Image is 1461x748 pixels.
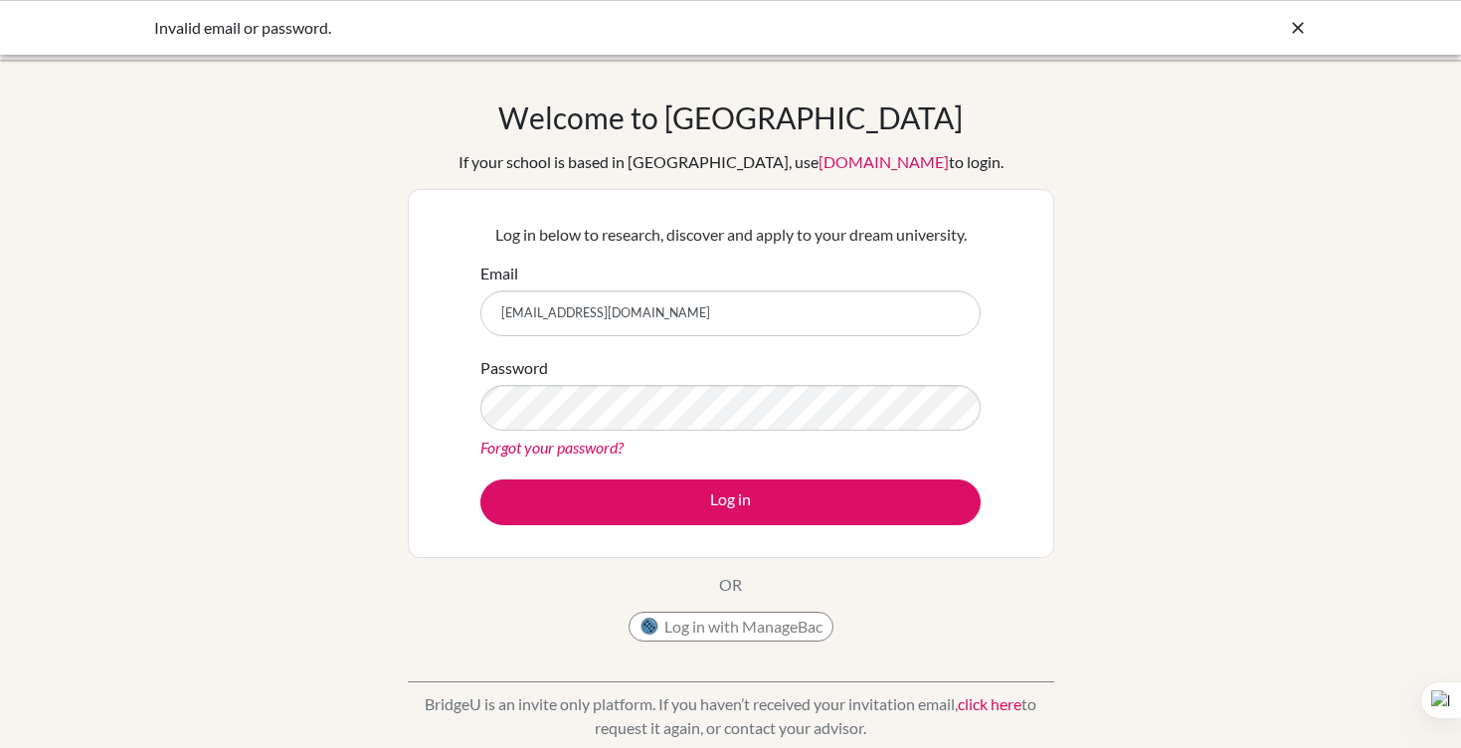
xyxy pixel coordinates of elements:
[458,150,1004,174] div: If your school is based in [GEOGRAPHIC_DATA], use to login.
[819,152,949,171] a: [DOMAIN_NAME]
[480,438,624,457] a: Forgot your password?
[480,479,981,525] button: Log in
[958,694,1021,713] a: click here
[629,612,833,642] button: Log in with ManageBac
[154,16,1009,40] div: Invalid email or password.
[498,99,963,135] h1: Welcome to [GEOGRAPHIC_DATA]
[719,573,742,597] p: OR
[480,223,981,247] p: Log in below to research, discover and apply to your dream university.
[480,356,548,380] label: Password
[480,262,518,285] label: Email
[408,692,1054,740] p: BridgeU is an invite only platform. If you haven’t received your invitation email, to request it ...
